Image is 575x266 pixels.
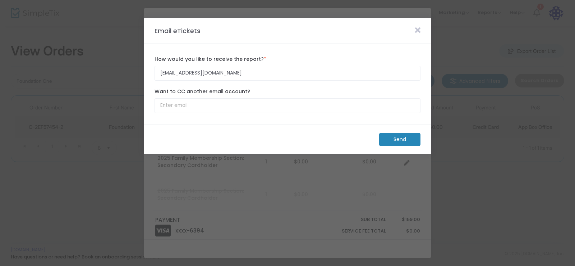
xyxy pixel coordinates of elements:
label: Want to CC another email account? [155,88,420,95]
input: Enter email [155,66,420,81]
m-panel-title: Email eTickets [151,26,204,36]
m-panel-header: Email eTickets [144,18,431,44]
m-button: Send [379,133,420,146]
input: Enter email [155,98,420,113]
label: How would you like to receive the report? [155,55,420,63]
